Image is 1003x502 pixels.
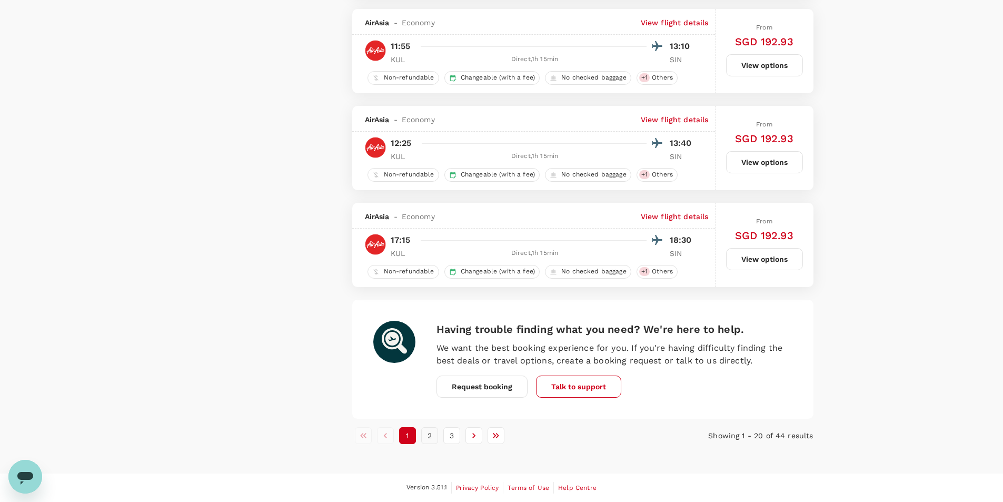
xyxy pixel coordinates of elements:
[648,170,677,179] span: Others
[670,248,696,259] p: SIN
[637,71,678,85] div: +1Others
[391,40,411,53] p: 11:55
[368,265,439,279] div: Non-refundable
[391,54,417,65] p: KUL
[402,211,435,222] span: Economy
[641,17,709,28] p: View flight details
[670,234,696,247] p: 18:30
[536,376,621,398] button: Talk to support
[756,121,772,128] span: From
[368,71,439,85] div: Non-refundable
[380,73,439,82] span: Non-refundable
[557,267,631,276] span: No checked baggage
[726,54,803,76] button: View options
[402,114,435,125] span: Economy
[637,265,678,279] div: +1Others
[456,482,499,494] a: Privacy Policy
[639,73,650,82] span: + 1
[456,484,499,491] span: Privacy Policy
[557,73,631,82] span: No checked baggage
[380,267,439,276] span: Non-refundable
[670,137,696,150] p: 13:40
[436,321,792,338] h6: Having trouble finding what you need? We're here to help.
[639,170,650,179] span: + 1
[352,427,660,444] nav: pagination navigation
[390,17,402,28] span: -
[365,137,386,158] img: AK
[456,170,539,179] span: Changeable (with a fee)
[456,267,539,276] span: Changeable (with a fee)
[423,54,647,65] div: Direct , 1h 15min
[726,248,803,270] button: View options
[444,265,540,279] div: Changeable (with a fee)
[508,482,549,494] a: Terms of Use
[637,168,678,182] div: +1Others
[421,427,438,444] button: Go to page 2
[365,211,390,222] span: AirAsia
[456,73,539,82] span: Changeable (with a fee)
[391,151,417,162] p: KUL
[390,211,402,222] span: -
[391,248,417,259] p: KUL
[365,17,390,28] span: AirAsia
[399,427,416,444] button: page 1
[465,427,482,444] button: Go to next page
[641,211,709,222] p: View flight details
[444,71,540,85] div: Changeable (with a fee)
[545,71,631,85] div: No checked baggage
[639,267,650,276] span: + 1
[756,24,772,31] span: From
[726,151,803,173] button: View options
[390,114,402,125] span: -
[391,137,412,150] p: 12:25
[545,168,631,182] div: No checked baggage
[443,427,460,444] button: Go to page 3
[557,170,631,179] span: No checked baggage
[545,265,631,279] div: No checked baggage
[436,376,528,398] button: Request booking
[8,460,42,494] iframe: Button to launch messaging window
[670,40,696,53] p: 13:10
[444,168,540,182] div: Changeable (with a fee)
[488,427,504,444] button: Go to last page
[380,170,439,179] span: Non-refundable
[670,54,696,65] p: SIN
[402,17,435,28] span: Economy
[648,267,677,276] span: Others
[648,73,677,82] span: Others
[436,342,792,367] p: We want the best booking experience for you. If you're having difficulty finding the best deals o...
[558,482,597,494] a: Help Centre
[660,430,813,441] p: Showing 1 - 20 of 44 results
[756,218,772,225] span: From
[365,40,386,61] img: AK
[508,484,549,491] span: Terms of Use
[365,114,390,125] span: AirAsia
[735,130,793,147] h6: SGD 192.93
[406,483,447,493] span: Version 3.51.1
[641,114,709,125] p: View flight details
[735,33,793,50] h6: SGD 192.93
[558,484,597,491] span: Help Centre
[423,151,647,162] div: Direct , 1h 15min
[670,151,696,162] p: SIN
[423,248,647,259] div: Direct , 1h 15min
[391,234,411,247] p: 17:15
[365,234,386,255] img: AK
[735,227,793,244] h6: SGD 192.93
[368,168,439,182] div: Non-refundable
